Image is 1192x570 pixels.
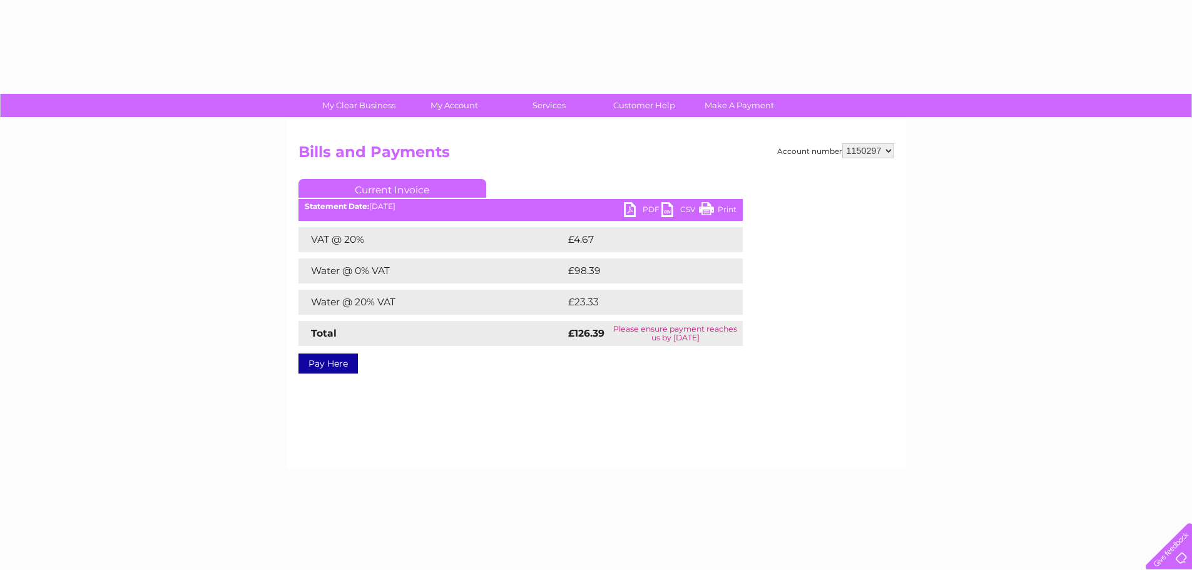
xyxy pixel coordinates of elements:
td: £4.67 [565,227,713,252]
a: Customer Help [593,94,696,117]
a: CSV [661,202,699,220]
td: Water @ 20% VAT [298,290,565,315]
a: Current Invoice [298,179,486,198]
div: [DATE] [298,202,743,211]
a: Print [699,202,736,220]
h2: Bills and Payments [298,143,894,167]
a: My Account [402,94,506,117]
a: PDF [624,202,661,220]
td: £98.39 [565,258,718,283]
strong: £126.39 [568,327,604,339]
td: £23.33 [565,290,717,315]
td: VAT @ 20% [298,227,565,252]
td: Please ensure payment reaches us by [DATE] [608,321,742,346]
a: Make A Payment [688,94,791,117]
a: Pay Here [298,354,358,374]
strong: Total [311,327,337,339]
td: Water @ 0% VAT [298,258,565,283]
div: Account number [777,143,894,158]
b: Statement Date: [305,201,369,211]
a: My Clear Business [307,94,410,117]
a: Services [497,94,601,117]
